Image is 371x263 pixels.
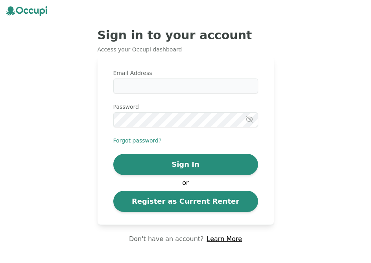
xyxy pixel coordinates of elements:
[113,69,258,77] label: Email Address
[98,28,274,42] h2: Sign in to your account
[113,154,258,175] button: Sign In
[179,178,193,188] span: or
[129,234,204,244] p: Don't have an account?
[113,137,162,144] button: Forgot password?
[113,191,258,212] a: Register as Current Renter
[98,46,274,53] p: Access your Occupi dashboard
[113,103,258,111] label: Password
[207,234,242,244] a: Learn More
